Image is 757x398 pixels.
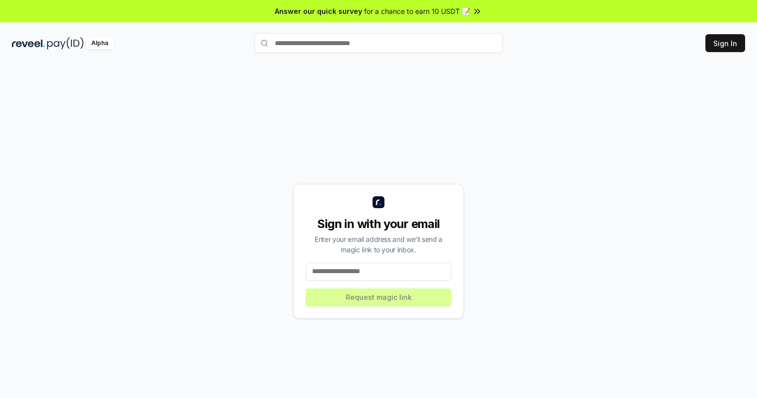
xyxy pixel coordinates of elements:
div: Sign in with your email [306,216,451,232]
button: Sign In [705,34,745,52]
div: Enter your email address and we’ll send a magic link to your inbox. [306,234,451,255]
span: Answer our quick survey [275,6,362,16]
img: logo_small [373,196,384,208]
div: Alpha [86,37,114,50]
img: reveel_dark [12,37,45,50]
img: pay_id [47,37,84,50]
span: for a chance to earn 10 USDT 📝 [364,6,470,16]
